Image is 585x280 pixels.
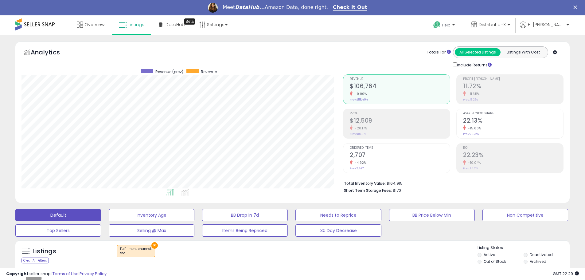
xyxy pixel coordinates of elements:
[80,271,107,277] a: Privacy Policy
[479,22,506,28] span: DistributionX
[528,22,565,28] span: Hi [PERSON_NAME]
[155,69,183,74] span: Revenue (prev)
[15,209,101,221] button: Default
[208,3,218,13] img: Profile image for Georgie
[344,179,559,187] li: $164,915
[530,252,553,257] label: Deactivated
[154,15,189,34] a: DataHub
[128,22,144,28] span: Listings
[520,22,569,35] a: Hi [PERSON_NAME]
[344,188,392,193] b: Short Term Storage Fees:
[109,224,194,237] button: Selling @ Max
[463,77,563,81] span: Profit [PERSON_NAME]
[484,252,495,257] label: Active
[350,117,450,125] h2: $12,509
[433,21,441,29] i: Get Help
[350,152,450,160] h2: 2,707
[201,69,217,74] span: Revenue
[463,132,479,136] small: Prev: 26.22%
[120,251,152,255] div: fba
[427,49,451,55] div: Totals For
[350,77,450,81] span: Revenue
[466,15,515,35] a: DistributionX
[350,98,368,101] small: Prev: $118,494
[353,126,367,131] small: -20.17%
[350,83,450,91] h2: $106,764
[350,112,450,115] span: Profit
[202,209,288,221] button: BB Drop in 7d
[573,6,579,9] div: Close
[295,224,381,237] button: 30 Day Decrease
[466,126,481,131] small: -15.60%
[463,98,478,101] small: Prev: 13.22%
[448,61,499,68] div: Include Returns
[33,247,56,256] h5: Listings
[466,160,481,165] small: -10.04%
[72,15,109,34] a: Overview
[235,4,265,10] i: DataHub...
[466,92,480,96] small: -11.35%
[184,18,195,25] div: Tooltip anchor
[455,48,501,56] button: All Selected Listings
[500,48,546,56] button: Listings With Cost
[151,242,158,249] button: ×
[202,224,288,237] button: Items Being Repriced
[478,245,570,251] p: Listing States:
[463,167,478,170] small: Prev: 24.71%
[120,246,152,256] span: Fulfillment channel :
[223,4,328,10] div: Meet Amazon Data, done right.
[344,181,386,186] b: Total Inventory Value:
[463,83,563,91] h2: 11.72%
[295,209,381,221] button: Needs to Reprice
[350,167,364,170] small: Prev: 2,847
[484,259,506,264] label: Out of Stock
[350,146,450,150] span: Ordered Items
[353,92,367,96] small: -9.90%
[428,16,461,35] a: Help
[553,271,579,277] span: 2025-09-16 22:29 GMT
[53,271,79,277] a: Terms of Use
[84,22,104,28] span: Overview
[463,117,563,125] h2: 22.13%
[6,271,29,277] strong: Copyright
[463,146,563,150] span: ROI
[166,22,185,28] span: DataHub
[482,209,568,221] button: Non Competitive
[109,209,194,221] button: Inventory Age
[393,187,401,193] span: $170
[353,160,366,165] small: -4.92%
[463,112,563,115] span: Avg. Buybox Share
[463,152,563,160] h2: 22.23%
[350,132,366,136] small: Prev: $15,671
[15,224,101,237] button: Top Sellers
[442,22,450,28] span: Help
[31,48,72,58] h5: Analytics
[530,259,546,264] label: Archived
[195,15,232,34] a: Settings
[333,4,367,11] a: Check It Out
[21,258,49,263] div: Clear All Filters
[114,15,149,34] a: Listings
[389,209,475,221] button: BB Price Below Min
[6,271,107,277] div: seller snap | |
